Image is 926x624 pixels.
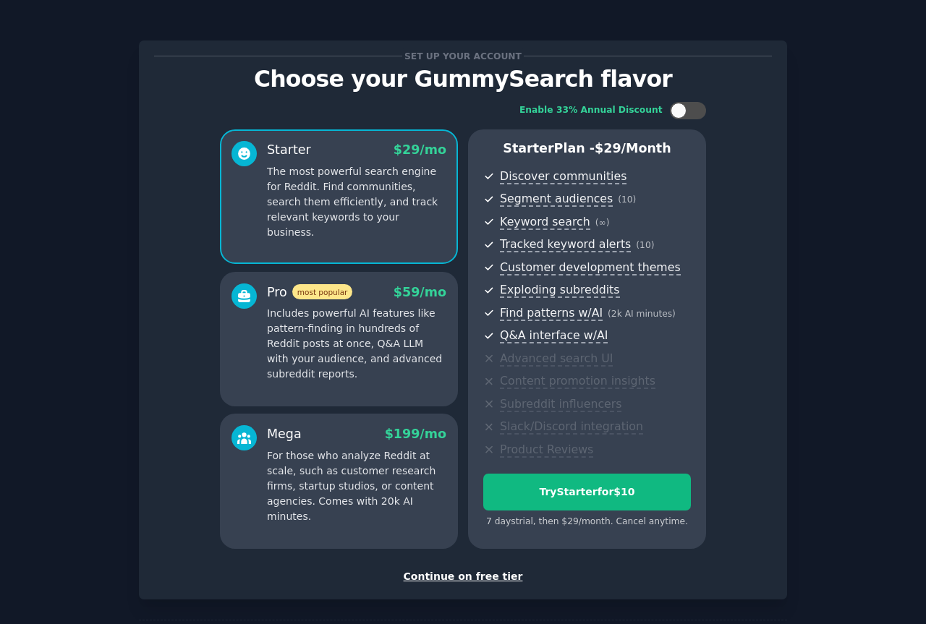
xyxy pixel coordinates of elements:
span: Advanced search UI [500,351,613,367]
span: Q&A interface w/AI [500,328,608,343]
p: Starter Plan - [483,140,691,158]
p: For those who analyze Reddit at scale, such as customer research firms, startup studios, or conte... [267,448,446,524]
span: Set up your account [402,48,524,64]
span: Product Reviews [500,443,593,458]
span: Subreddit influencers [500,397,621,412]
div: 7 days trial, then $ 29 /month . Cancel anytime. [483,516,691,529]
span: Content promotion insights [500,374,655,389]
span: $ 199 /mo [385,427,446,441]
div: Enable 33% Annual Discount [519,104,663,117]
span: Discover communities [500,169,626,184]
span: ( 10 ) [636,240,654,250]
span: ( 2k AI minutes ) [608,309,676,319]
span: Keyword search [500,215,590,230]
div: Starter [267,141,311,159]
span: ( ∞ ) [595,218,610,228]
p: Choose your GummySearch flavor [154,67,772,92]
p: Includes powerful AI features like pattern-finding in hundreds of Reddit posts at once, Q&A LLM w... [267,306,446,382]
span: most popular [292,284,353,299]
div: Mega [267,425,302,443]
span: Customer development themes [500,260,681,275]
div: Pro [267,283,352,302]
span: Segment audiences [500,192,613,207]
span: $ 59 /mo [394,285,446,299]
div: Try Starter for $10 [484,484,690,500]
span: ( 10 ) [618,195,636,205]
div: Continue on free tier [154,569,772,584]
span: Slack/Discord integration [500,419,643,435]
span: Tracked keyword alerts [500,237,631,252]
p: The most powerful search engine for Reddit. Find communities, search them efficiently, and track ... [267,164,446,240]
span: $ 29 /month [595,141,671,155]
span: $ 29 /mo [394,142,446,157]
span: Exploding subreddits [500,283,619,298]
button: TryStarterfor$10 [483,474,691,510]
span: Find patterns w/AI [500,306,603,321]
